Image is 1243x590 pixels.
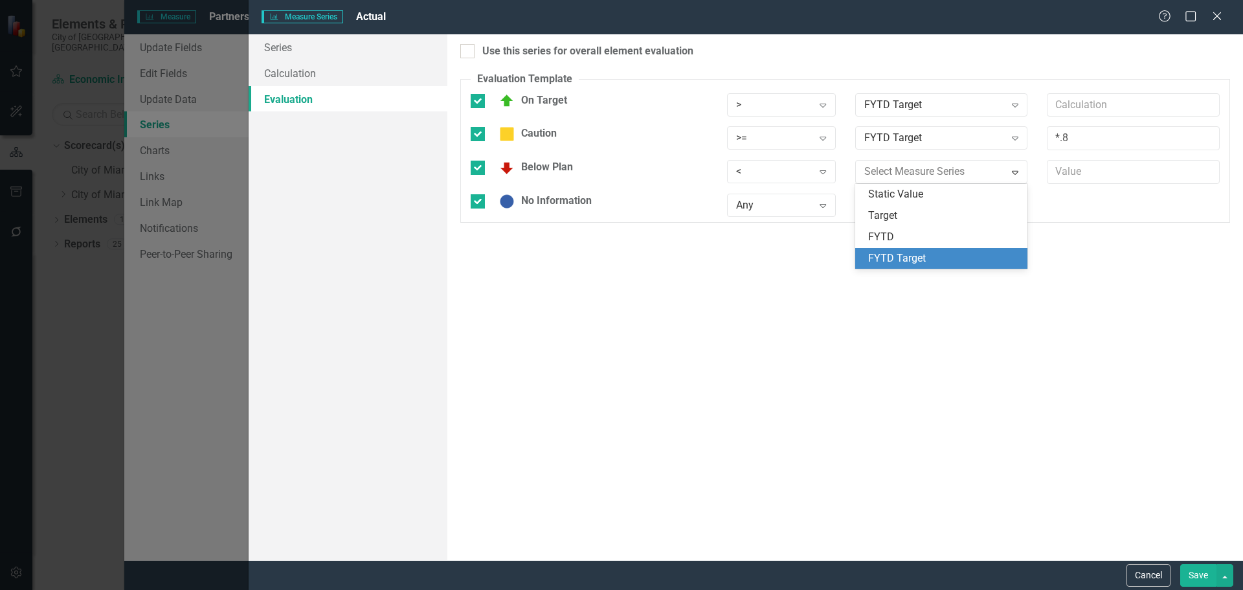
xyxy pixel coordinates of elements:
[1047,160,1220,184] input: Value
[864,131,1005,146] div: FYTD Target
[736,131,812,146] div: >=
[499,93,515,109] img: On Target
[1126,564,1170,587] button: Cancel
[499,160,515,176] img: Below Plan
[736,198,812,213] div: Any
[868,209,1020,223] div: Target
[482,44,693,59] div: Use this series for overall element evaluation
[493,126,557,142] div: Caution
[1180,564,1216,587] button: Save
[1047,126,1220,150] input: Calculation
[868,251,1020,266] div: FYTD Target
[262,10,343,23] span: Measure Series
[493,194,592,209] div: No Information
[868,187,1020,202] div: Static Value
[868,230,1020,245] div: FYTD
[493,93,567,109] div: On Target
[493,160,573,176] div: Below Plan
[249,86,447,112] a: Evaluation
[499,126,515,142] img: Caution
[1047,93,1220,117] input: Calculation
[499,194,515,209] img: No Information
[736,97,812,112] div: >
[864,97,1005,112] div: FYTD Target
[249,34,447,60] a: Series
[249,60,447,86] a: Calculation
[471,72,579,87] legend: Evaluation Template
[356,10,386,23] span: Actual
[736,165,812,179] div: <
